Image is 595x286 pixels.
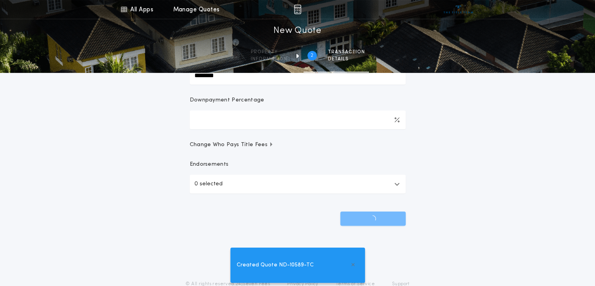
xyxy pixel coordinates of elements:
input: New Loan Amount [190,66,406,85]
img: img [294,5,301,14]
span: Transaction [328,49,365,55]
p: Endorsements [190,161,406,168]
input: Downpayment Percentage [190,110,406,129]
span: details [328,56,365,62]
img: vs-icon [444,5,473,13]
p: 0 selected [194,179,223,189]
p: Downpayment Percentage [190,96,264,104]
span: Created Quote ND-10589-TC [237,261,314,270]
button: Change Who Pays Title Fees [190,141,406,149]
span: Change Who Pays Title Fees [190,141,274,149]
h1: New Quote [273,25,321,37]
span: information [251,56,287,62]
h2: 2 [311,52,313,59]
button: 0 selected [190,175,406,194]
span: Property [251,49,287,55]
